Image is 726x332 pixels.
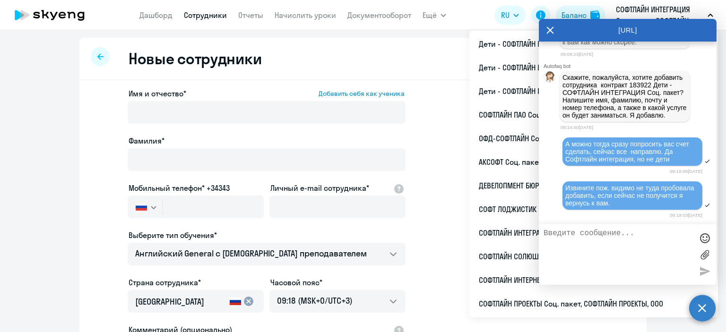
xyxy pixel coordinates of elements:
[275,10,336,20] a: Начислить уроки
[129,88,186,99] span: Имя и отчество*
[469,30,718,317] ul: Ещё
[494,6,526,25] button: RU
[238,10,263,20] a: Отчеты
[501,9,510,21] span: RU
[129,182,230,194] label: Мобильный телефон* +34343
[544,71,556,85] img: bot avatar
[565,140,691,163] span: А можно тогда сразу попросить вас счет сделать, сейчас все направлю. Да Софтлайн интеграция, но н...
[616,4,704,26] p: СОФТЛАЙН ИНТЕГРАЦИЯ Соц. пакет, СОФТЛАЙН ИНТЕГРАЦИЯ, ООО
[136,203,147,211] img: RU.png
[347,10,411,20] a: Документооборот
[129,135,164,146] label: Фамилия*
[562,9,587,21] div: Баланс
[129,277,201,288] label: Страна сотрудника*
[129,230,217,241] label: Выберите тип обучения*
[423,6,446,25] button: Ещё
[698,247,712,262] label: Лимит 10 файлов
[319,89,405,98] span: Добавить себя как ученика
[270,182,369,194] label: Личный e-mail сотрудника*
[562,74,687,119] p: Скажите, пожалуйста, хотите добавить сотрудника контракт 183922 Дети - СОФТЛАЙН ИНТЕГРАЦИЯ Соц. п...
[544,63,717,69] div: Autofaq bot
[423,9,437,21] span: Ещё
[590,10,600,20] img: balance
[561,51,593,57] time: 09:09:23[DATE]
[561,125,593,130] time: 09:14:40[DATE]
[135,296,226,308] input: country
[270,277,322,288] label: Часовой пояс*
[556,6,605,25] button: Балансbalance
[184,10,227,20] a: Сотрудники
[670,213,702,218] time: 09:19:03[DATE]
[139,10,173,20] a: Дашборд
[243,296,254,307] mat-icon: cancel
[670,169,702,174] time: 09:18:08[DATE]
[129,49,261,68] h2: Новые сотрудники
[611,4,718,26] button: СОФТЛАЙН ИНТЕГРАЦИЯ Соц. пакет, СОФТЛАЙН ИНТЕГРАЦИЯ, ООО
[565,184,696,207] span: Извините пож. видимо не туда пробовала добавить, если сейчас не получится я вернусь к вам.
